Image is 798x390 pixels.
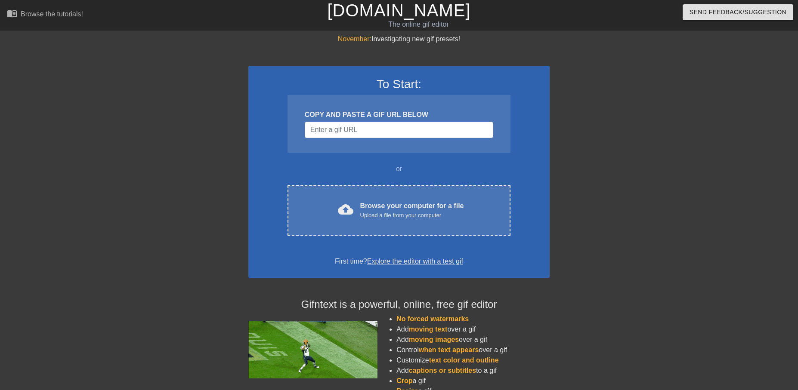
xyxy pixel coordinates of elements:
[396,335,550,345] li: Add over a gif
[248,298,550,311] h4: Gifntext is a powerful, online, free gif editor
[305,122,493,138] input: Username
[683,4,793,20] button: Send Feedback/Suggestion
[419,346,479,353] span: when text appears
[429,356,499,364] span: text color and outline
[7,8,83,21] a: Browse the tutorials!
[248,321,377,378] img: football_small.gif
[367,258,463,265] a: Explore the editor with a test gif
[7,8,17,18] span: menu_book
[396,315,469,322] span: No forced watermarks
[409,326,448,333] span: moving text
[396,376,550,386] li: a gif
[248,34,550,44] div: Investigating new gif presets!
[396,355,550,365] li: Customize
[396,377,412,384] span: Crop
[409,336,459,343] span: moving images
[396,324,550,335] li: Add over a gif
[305,110,493,120] div: COPY AND PASTE A GIF URL BELOW
[360,201,464,220] div: Browse your computer for a file
[396,365,550,376] li: Add to a gif
[21,10,83,18] div: Browse the tutorials!
[360,211,464,220] div: Upload a file from your computer
[327,1,470,20] a: [DOMAIN_NAME]
[271,164,527,174] div: or
[338,202,353,217] span: cloud_upload
[409,367,476,374] span: captions or subtitles
[690,7,786,18] span: Send Feedback/Suggestion
[338,35,371,43] span: November:
[260,77,538,92] h3: To Start:
[270,19,567,30] div: The online gif editor
[260,256,538,267] div: First time?
[396,345,550,355] li: Control over a gif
